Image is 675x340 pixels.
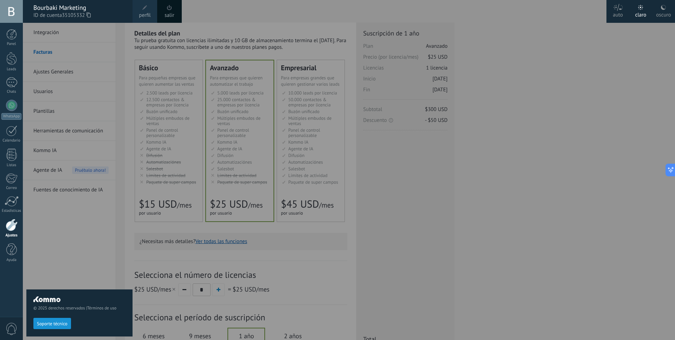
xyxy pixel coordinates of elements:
div: Chats [1,90,22,94]
div: claro [635,5,647,23]
button: Soporte técnico [33,318,71,329]
div: Ayuda [1,258,22,262]
span: © 2025 derechos reservados | [33,306,126,311]
span: ID de cuenta [33,12,126,19]
div: Listas [1,163,22,168]
div: Correo [1,186,22,190]
span: 35105332 [62,12,91,19]
span: perfil [139,12,150,19]
a: Soporte técnico [33,321,71,326]
div: Estadísticas [1,209,22,213]
div: Leads [1,67,22,72]
div: Bourbaki Marketing [33,4,126,12]
div: WhatsApp [1,113,21,120]
div: Calendario [1,138,22,143]
a: Términos de uso [87,306,116,311]
div: Panel [1,42,22,46]
div: auto [613,5,623,23]
span: Soporte técnico [37,321,67,326]
a: salir [165,12,174,19]
div: oscuro [656,5,671,23]
div: Ajustes [1,233,22,238]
